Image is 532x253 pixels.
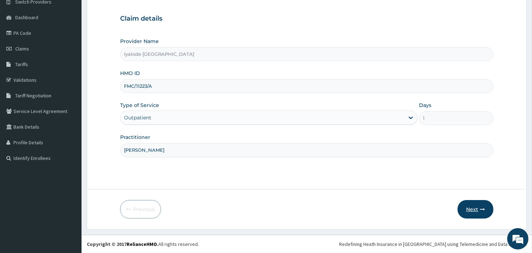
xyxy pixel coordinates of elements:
strong: Copyright © 2017 . [87,241,158,247]
label: HMO ID [120,70,140,77]
img: d_794563401_company_1708531726252_794563401 [13,36,29,53]
div: Outpatient [124,114,151,121]
h3: Claim details [120,15,493,23]
textarea: Type your message and hit 'Enter' [4,173,135,198]
div: Minimize live chat window [116,4,133,21]
button: Previous [120,200,161,219]
span: Tariffs [15,61,28,68]
span: Dashboard [15,14,38,21]
span: Claims [15,45,29,52]
label: Days [419,102,431,109]
footer: All rights reserved. [82,235,532,253]
a: RelianceHMO [127,241,157,247]
button: Next [458,200,493,219]
span: Tariff Negotiation [15,92,51,99]
div: Redefining Heath Insurance in [GEOGRAPHIC_DATA] using Telemedicine and Data Science! [339,241,527,248]
div: Chat with us now [37,40,119,49]
label: Provider Name [120,38,159,45]
label: Type of Service [120,102,159,109]
input: Enter HMO ID [120,79,493,93]
input: Enter Name [120,143,493,157]
label: Practitioner [120,134,150,141]
span: We're online! [41,79,98,151]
